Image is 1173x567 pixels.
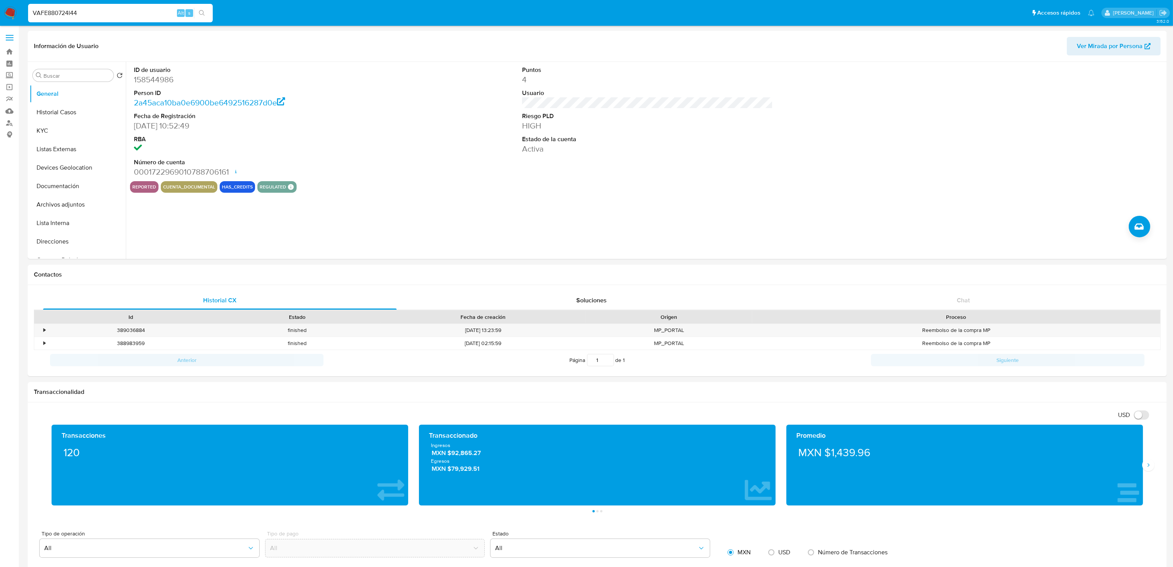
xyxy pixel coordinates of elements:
div: • [43,340,45,347]
span: Alt [178,9,184,17]
button: Devices Geolocation [30,158,126,177]
button: search-icon [194,8,210,18]
button: Anterior [50,354,324,366]
button: Lista Interna [30,214,126,232]
button: Ver Mirada por Persona [1067,37,1161,55]
span: Accesos rápidos [1037,9,1080,17]
div: Origen [591,313,746,321]
div: • [43,327,45,334]
dt: Fecha de Registración [134,112,385,120]
button: Siguiente [871,354,1145,366]
div: Proceso [758,313,1155,321]
div: finished [214,324,380,337]
input: Buscar usuario o caso... [28,8,213,18]
dt: Usuario [522,89,773,97]
h1: Contactos [34,271,1161,278]
button: General [30,85,126,103]
div: Estado [219,313,375,321]
button: KYC [30,122,126,140]
span: Soluciones [576,296,607,305]
span: s [188,9,190,17]
button: Direcciones [30,232,126,251]
button: has_credits [222,185,253,188]
div: 388983959 [48,337,214,350]
button: Archivos adjuntos [30,195,126,214]
div: [DATE] 02:15:59 [380,337,586,350]
div: Id [53,313,209,321]
button: Volver al orden por defecto [117,72,123,81]
div: 389036884 [48,324,214,337]
span: Chat [957,296,970,305]
input: Buscar [43,72,110,79]
dt: Riesgo PLD [522,112,773,120]
dd: Activa [522,143,773,154]
button: Documentación [30,177,126,195]
a: 2a45aca10ba0e6900be6492516287d0e [134,97,285,108]
div: [DATE] 13:23:59 [380,324,586,337]
span: Página de [570,354,625,366]
button: Buscar [36,72,42,78]
h1: Información de Usuario [34,42,98,50]
button: Listas Externas [30,140,126,158]
div: Fecha de creación [386,313,581,321]
dt: Número de cuenta [134,158,385,167]
dt: Estado de la cuenta [522,135,773,143]
div: Reembolso de la compra MP [752,324,1160,337]
button: regulated [260,185,286,188]
dd: HIGH [522,120,773,131]
dd: [DATE] 10:52:49 [134,120,385,131]
h1: Transaccionalidad [34,388,1161,396]
dt: RBA [134,135,385,143]
dt: ID de usuario [134,66,385,74]
dt: Puntos [522,66,773,74]
div: MP_PORTAL [586,337,752,350]
a: Salir [1159,9,1167,17]
span: Ver Mirada por Persona [1077,37,1143,55]
span: 1 [623,356,625,364]
p: ivonne.perezonofre@mercadolibre.com.mx [1113,9,1156,17]
button: reported [132,185,156,188]
dt: Person ID [134,89,385,97]
dd: 0001722969010788706161 [134,167,385,177]
dd: 4 [522,74,773,85]
div: finished [214,337,380,350]
button: cuenta_documental [163,185,215,188]
a: Notificaciones [1088,10,1095,16]
div: Reembolso de la compra MP [752,337,1160,350]
button: Cruces y Relaciones [30,251,126,269]
dd: 158544986 [134,74,385,85]
div: MP_PORTAL [586,324,752,337]
span: Historial CX [203,296,237,305]
button: Historial Casos [30,103,126,122]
